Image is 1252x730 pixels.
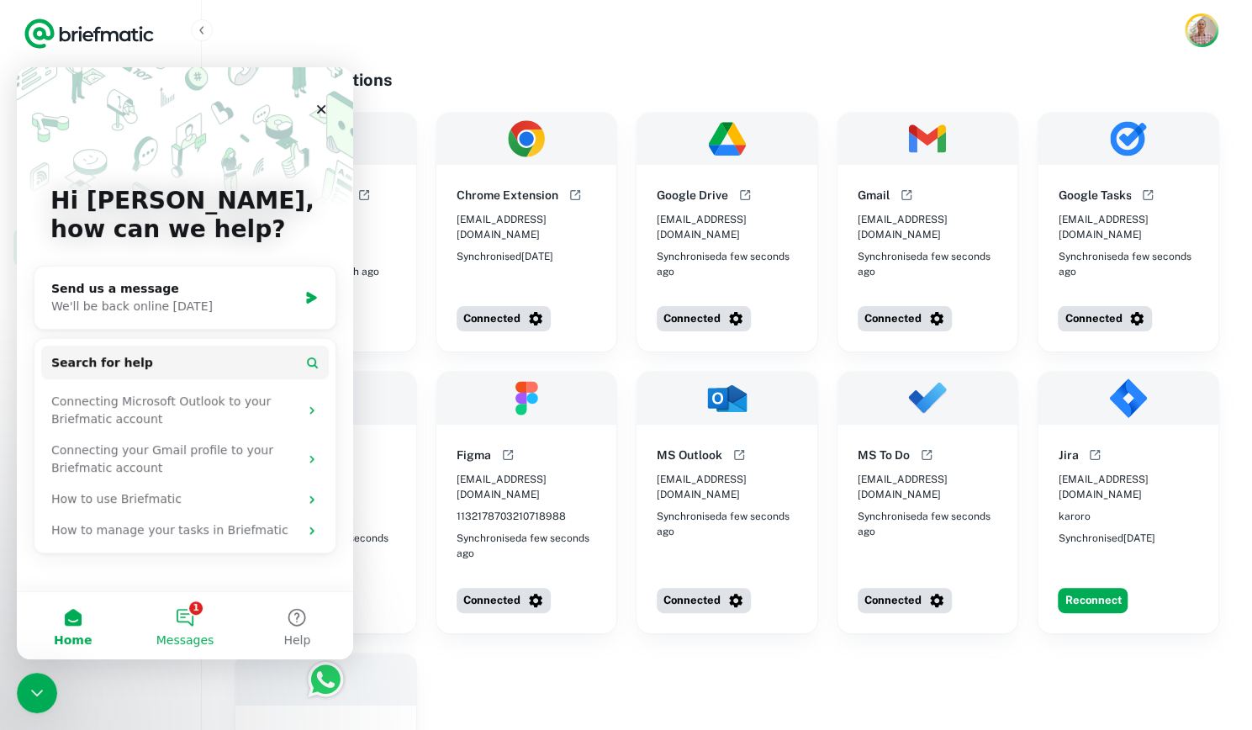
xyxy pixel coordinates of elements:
[457,186,558,204] h6: Chrome Extension
[858,446,910,464] h6: MS To Do
[34,423,282,441] div: How to use Briefmatic
[657,588,751,613] button: Connected
[13,108,188,145] a: Board
[24,17,155,50] a: Logo
[837,113,1018,165] img: Gmail
[1038,372,1218,424] img: Jira
[657,446,722,464] h6: MS Outlook
[37,567,75,579] span: Home
[24,447,312,479] div: How to manage your tasks in Briefmatic
[17,67,353,659] iframe: Intercom live chat
[17,673,57,713] iframe: Intercom live chat
[34,454,282,472] div: How to manage your tasks in Briefmatic
[17,198,320,262] div: Send us a messageWe'll be back online [DATE]
[657,186,728,204] h6: Google Drive
[858,306,952,331] button: Connected
[637,372,817,424] img: MS Outlook
[13,148,188,185] a: Scheduler
[735,185,755,205] button: Open help documentation
[498,445,518,465] button: Open help documentation
[1138,185,1158,205] button: Open help documentation
[858,212,998,242] span: [EMAIL_ADDRESS][DOMAIN_NAME]
[267,567,293,579] span: Help
[1038,113,1218,165] img: Google Tasks
[13,67,188,104] a: List
[1058,509,1090,524] span: karoro
[657,249,797,279] span: Synchronised a few seconds ago
[565,185,585,205] button: Open help documentation
[858,249,998,279] span: Synchronised a few seconds ago
[457,588,551,613] button: Connected
[657,306,751,331] button: Connected
[1058,472,1198,502] span: [EMAIL_ADDRESS][DOMAIN_NAME]
[34,325,282,361] div: Connecting Microsoft Outlook to your Briefmatic account
[1187,16,1216,45] img: Rob Mark
[34,374,282,410] div: Connecting your Gmail profile to your Briefmatic account
[917,445,937,465] button: Open help documentation
[858,472,998,502] span: [EMAIL_ADDRESS][DOMAIN_NAME]
[24,278,312,312] button: Search for help
[289,27,320,57] div: Close
[1058,588,1128,613] button: Reconnect
[457,509,566,524] span: 1132178703210718988
[1058,306,1152,331] button: Connected
[436,372,617,424] img: Figma
[1058,186,1131,204] h6: Google Tasks
[1058,531,1154,546] span: Synchronised [DATE]
[457,249,553,264] span: Synchronised [DATE]
[436,113,617,165] img: Chrome Extension
[729,445,749,465] button: Open help documentation
[858,186,890,204] h6: Gmail
[13,229,188,266] a: Connections
[858,509,998,539] span: Synchronised a few seconds ago
[1085,445,1105,465] button: Open help documentation
[657,472,797,502] span: [EMAIL_ADDRESS][DOMAIN_NAME]
[1058,446,1078,464] h6: Jira
[24,368,312,416] div: Connecting your Gmail profile to your Briefmatic account
[225,525,336,592] button: Help
[24,319,312,368] div: Connecting Microsoft Outlook to your Briefmatic account
[112,525,224,592] button: Messages
[858,588,952,613] button: Connected
[34,213,281,230] div: Send us a message
[13,188,188,225] a: Notes
[657,509,797,539] span: Synchronised a few seconds ago
[1185,13,1218,47] button: Account button
[140,567,198,579] span: Messages
[457,306,551,331] button: Connected
[34,230,281,248] div: We'll be back online [DATE]
[235,67,1218,93] h4: Active Connections
[457,472,597,502] span: [EMAIL_ADDRESS][DOMAIN_NAME]
[896,185,917,205] button: Open help documentation
[235,653,416,706] img: WhatsApp
[457,212,597,242] span: [EMAIL_ADDRESS][DOMAIN_NAME]
[1058,249,1198,279] span: Synchronised a few seconds ago
[34,287,136,304] span: Search for help
[34,119,303,177] p: Hi [PERSON_NAME], how can we help?
[1058,212,1198,242] span: [EMAIL_ADDRESS][DOMAIN_NAME]
[24,416,312,447] div: How to use Briefmatic
[457,531,597,561] span: Synchronised a few seconds ago
[354,185,374,205] button: Open help documentation
[637,113,817,165] img: Google Drive
[657,212,797,242] span: [EMAIL_ADDRESS][DOMAIN_NAME]
[457,446,491,464] h6: Figma
[837,372,1018,424] img: MS To Do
